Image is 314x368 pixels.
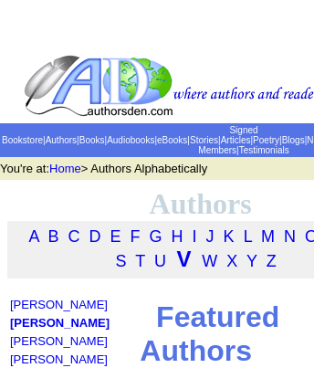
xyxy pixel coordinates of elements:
[202,252,217,270] a: W
[172,227,183,246] a: H
[267,252,277,270] a: Z
[282,135,305,145] a: Blogs
[135,252,145,270] a: T
[131,227,141,246] a: F
[10,352,108,366] a: [PERSON_NAME]
[284,227,296,246] a: N
[89,227,100,246] a: D
[10,311,15,316] img: shim.gif
[49,162,81,175] a: Home
[10,316,110,330] a: [PERSON_NAME]
[157,135,187,145] a: eBooks
[140,300,279,367] b: Featured Authors
[246,252,257,270] a: Y
[68,227,79,246] a: C
[115,252,126,270] a: S
[261,227,275,246] a: M
[244,227,252,246] a: L
[239,145,289,155] a: Testimonials
[190,135,218,145] a: Stories
[10,348,15,352] img: shim.gif
[224,227,235,246] a: K
[177,247,192,271] a: V
[46,135,77,145] a: Authors
[253,135,279,145] a: Poetry
[193,227,197,246] a: I
[79,135,105,145] a: Books
[206,227,215,246] a: J
[150,187,252,220] font: Authors
[10,334,108,348] a: [PERSON_NAME]
[110,227,120,246] a: E
[150,227,162,246] a: G
[107,135,154,145] a: Audiobooks
[10,298,108,311] a: [PERSON_NAME]
[10,330,15,334] img: shim.gif
[28,227,38,246] a: A
[47,227,58,246] a: B
[154,252,166,270] a: U
[226,252,237,270] a: X
[2,125,258,145] a: Signed Bookstore
[221,135,251,145] a: Articles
